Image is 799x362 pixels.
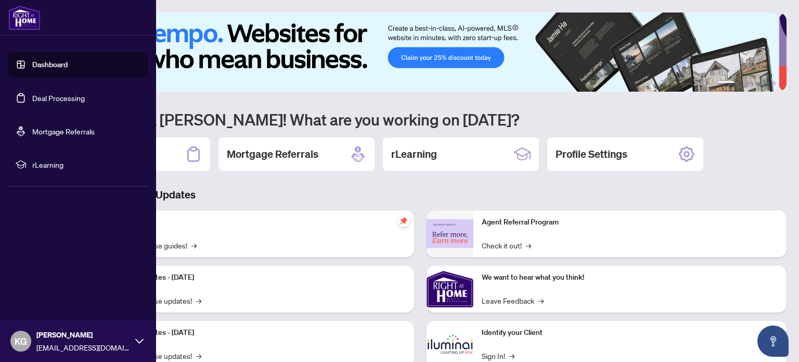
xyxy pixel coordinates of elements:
h2: Profile Settings [556,147,627,161]
p: We want to hear what you think! [482,272,778,283]
h2: rLearning [391,147,437,161]
img: logo [8,5,41,30]
img: Slide 0 [54,13,779,92]
button: 1 [718,81,734,85]
a: Deal Processing [32,93,85,103]
span: pushpin [397,215,410,227]
button: 4 [755,81,759,85]
span: → [196,295,201,306]
span: [EMAIL_ADDRESS][DOMAIN_NAME] [36,342,130,353]
p: Platform Updates - [DATE] [109,327,406,339]
button: 5 [764,81,768,85]
span: → [509,350,514,361]
span: → [538,295,544,306]
a: Mortgage Referrals [32,127,95,136]
span: → [191,240,197,251]
img: Agent Referral Program [427,219,473,248]
p: Self-Help [109,217,406,228]
span: KG [15,334,27,348]
button: 3 [747,81,751,85]
button: 2 [739,81,743,85]
h3: Brokerage & Industry Updates [54,188,787,202]
span: [PERSON_NAME] [36,329,130,341]
a: Leave Feedback→ [482,295,544,306]
img: We want to hear what you think! [427,266,473,313]
a: Check it out!→ [482,240,531,251]
p: Agent Referral Program [482,217,778,228]
p: Identify your Client [482,327,778,339]
a: Sign In!→ [482,350,514,361]
h2: Mortgage Referrals [227,147,318,161]
span: rLearning [32,159,140,170]
span: → [526,240,531,251]
h1: Welcome back [PERSON_NAME]! What are you working on [DATE]? [54,109,787,129]
button: 6 [772,81,776,85]
a: Dashboard [32,60,68,69]
p: Platform Updates - [DATE] [109,272,406,283]
button: Open asap [757,326,789,357]
span: → [196,350,201,361]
